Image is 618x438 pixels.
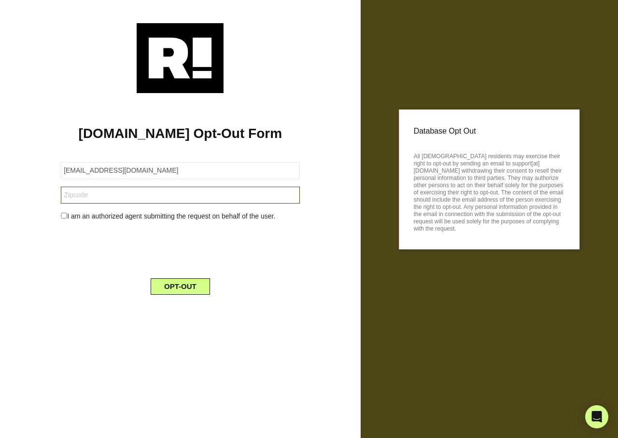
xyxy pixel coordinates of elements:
[414,124,565,138] p: Database Opt Out
[54,211,307,221] div: I am an authorized agent submitting the request on behalf of the user.
[414,150,565,233] p: All [DEMOGRAPHIC_DATA] residents may exercise their right to opt-out by sending an email to suppo...
[585,405,608,428] div: Open Intercom Messenger
[61,187,299,204] input: Zipcode
[61,162,299,179] input: Email Address
[151,278,210,295] button: OPT-OUT
[14,125,346,142] h1: [DOMAIN_NAME] Opt-Out Form
[107,229,253,267] iframe: reCAPTCHA
[137,23,224,93] img: Retention.com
